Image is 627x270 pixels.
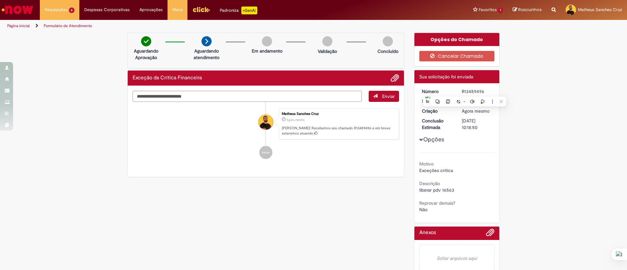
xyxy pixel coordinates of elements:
span: Não [419,207,427,213]
span: Rascunhos [518,7,542,13]
span: Agora mesmo [462,108,490,114]
button: Enviar [369,91,399,102]
div: R13459496 [462,88,492,95]
img: img-circle-grey.png [262,36,272,46]
span: 1 [498,8,503,13]
img: img-circle-grey.png [383,36,393,46]
ul: Histórico de tíquete [133,102,399,166]
span: Exceções crítica [419,167,453,173]
h2: Exceção da Crítica Financeira Histórico de tíquete [133,75,202,81]
dt: Status [417,98,457,104]
dt: Número [417,88,457,95]
div: Matheus Sanches Cruz [258,115,273,130]
b: Reprovar demais? [419,200,455,206]
img: ServiceNow [1,3,34,16]
span: Agora mesmo [287,118,304,122]
span: liberar pdv 16563 [419,187,454,193]
p: Concluído [378,48,398,55]
button: Adicionar anexos [391,74,399,82]
button: Adicionar anexos [486,228,494,240]
span: Favoritos [479,7,497,13]
p: Aguardando atendimento [191,48,222,61]
textarea: Digite sua mensagem aqui... [133,91,362,102]
dt: Conclusão Estimada [417,118,457,131]
img: click_logo_yellow_360x200.png [192,5,210,14]
time: 28/08/2025 17:18:46 [462,108,490,114]
img: arrow-next.png [201,36,212,46]
a: Formulário de Atendimento [44,23,92,28]
button: Cancelar Chamado [419,51,495,61]
span: 6 [69,8,74,13]
h2: Anexos [419,230,436,236]
span: Matheus Sanches Cruz [578,7,622,12]
b: Descrição [419,181,440,186]
p: Em andamento [252,48,282,54]
div: Matheus Sanches Cruz [282,112,395,116]
p: Aguardando Aprovação [130,48,162,61]
dt: Criação [417,108,457,114]
a: Rascunhos [513,7,542,13]
div: [DATE] 10:18:50 [462,118,492,131]
span: Requisições [45,7,68,13]
div: 28/08/2025 17:18:46 [462,108,492,114]
span: Despesas Corporativas [84,7,130,13]
div: Padroniza [220,7,257,14]
span: Sua solicitação foi enviada [419,74,473,80]
span: More [172,7,183,13]
p: [PERSON_NAME]! Recebemos seu chamado R13459496 e em breve estaremos atuando. [282,126,395,136]
ul: Trilhas de página [5,20,413,32]
time: 28/08/2025 17:18:46 [287,118,304,122]
p: +GenAi [241,7,257,14]
div: Opções do Chamado [414,33,500,46]
span: Enviar [382,93,395,99]
span: Aprovações [139,7,163,13]
img: img-circle-grey.png [322,36,332,46]
li: Matheus Sanches Cruz [133,108,399,140]
b: Motivo [419,161,434,167]
p: Validação [318,48,337,55]
img: check-circle-green.png [141,36,151,46]
a: Página inicial [7,23,30,28]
